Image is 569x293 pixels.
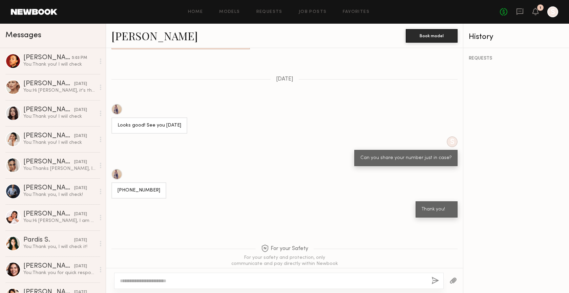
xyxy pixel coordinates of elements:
[406,32,458,38] a: Book model
[5,31,41,39] span: Messages
[23,54,72,61] div: [PERSON_NAME]
[360,154,451,162] div: Can you share your number just in case?
[547,6,558,17] a: S
[74,133,87,139] div: [DATE]
[23,237,74,244] div: Pardis S.
[23,218,96,224] div: You: Hi [PERSON_NAME], I am Soko from SOKOI, a yoga wear brand based in [GEOGRAPHIC_DATA]. I am i...
[74,263,87,270] div: [DATE]
[23,191,96,198] div: You: Thank you, I will check!
[23,61,96,68] div: You: Thank you! I will check
[23,211,74,218] div: [PERSON_NAME]
[74,185,87,191] div: [DATE]
[74,237,87,244] div: [DATE]
[23,165,96,172] div: You: Thanks [PERSON_NAME], I will check!
[118,122,181,130] div: Looks good! See you [DATE]
[23,263,74,270] div: [PERSON_NAME]
[118,187,160,195] div: [PHONE_NUMBER]
[299,10,327,14] a: Job Posts
[74,211,87,218] div: [DATE]
[23,159,74,165] div: [PERSON_NAME]
[74,81,87,87] div: [DATE]
[23,81,74,87] div: [PERSON_NAME]
[23,107,74,113] div: [PERSON_NAME]
[23,270,96,276] div: You: Thank you for quick response! I will check it!!
[256,10,282,14] a: Requests
[343,10,370,14] a: Favorites
[188,10,203,14] a: Home
[23,185,74,191] div: [PERSON_NAME]
[74,107,87,113] div: [DATE]
[406,29,458,43] button: Book model
[23,244,96,250] div: You: Thank you, I will check it!
[219,10,240,14] a: Models
[23,113,96,120] div: You: Thank you! I wiil check
[23,87,96,94] div: You: Hi [PERSON_NAME], it's the end of summer, so I am checking if you are back yet?
[469,33,564,41] div: History
[469,56,564,61] div: REQUESTS
[230,255,339,267] div: For your safety and protection, only communicate and pay directly within Newbook
[111,28,198,43] a: [PERSON_NAME]
[276,76,293,82] span: [DATE]
[72,55,87,61] div: 5:03 PM
[23,139,96,146] div: You: Thank you! I will check
[422,206,451,213] div: Thank you!
[74,159,87,165] div: [DATE]
[23,133,74,139] div: [PERSON_NAME]
[261,245,308,253] span: For your Safety
[540,6,541,10] div: 1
